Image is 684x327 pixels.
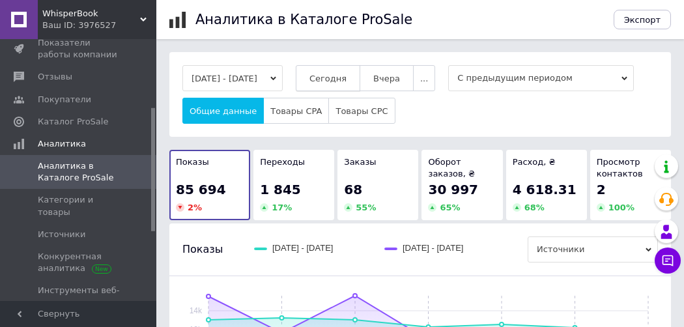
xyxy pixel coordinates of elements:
[176,182,226,197] span: 85 694
[413,65,435,91] button: ...
[195,12,412,27] h1: Аналитика в Каталоге ProSale
[260,182,301,197] span: 1 845
[614,10,671,29] button: Экспорт
[260,157,305,167] span: Переходы
[428,157,475,178] span: Оборот заказов, ₴
[38,229,85,240] span: Источники
[528,236,658,263] span: Источники
[190,106,257,116] span: Общие данные
[296,65,360,91] button: Сегодня
[597,182,606,197] span: 2
[513,157,556,167] span: Расход, ₴
[38,160,121,184] span: Аналитика в Каталоге ProSale
[513,182,577,197] span: 4 618.31
[38,138,86,150] span: Аналитика
[38,116,108,128] span: Каталог ProSale
[373,74,400,83] span: Вчера
[360,65,414,91] button: Вчера
[420,74,428,83] span: ...
[428,182,478,197] span: 30 997
[176,157,209,167] span: Показы
[272,203,292,212] span: 17 %
[344,182,362,197] span: 68
[182,98,264,124] button: Общие данные
[328,98,395,124] button: Товары CPC
[38,251,121,274] span: Конкурентная аналитика
[270,106,322,116] span: Товары CPA
[38,194,121,218] span: Категории и товары
[42,20,156,31] div: Ваш ID: 3976527
[182,242,223,257] span: Показы
[38,94,91,106] span: Покупатели
[263,98,329,124] button: Товары CPA
[655,248,681,274] button: Чат с покупателем
[440,203,460,212] span: 65 %
[309,74,347,83] span: Сегодня
[448,65,634,91] span: С предыдущим периодом
[38,285,121,308] span: Инструменты веб-аналитики
[344,157,376,167] span: Заказы
[608,203,634,212] span: 100 %
[190,306,203,315] text: 14k
[38,71,72,83] span: Отзывы
[42,8,140,20] span: WhisperBook
[188,203,202,212] span: 2 %
[38,37,121,61] span: Показатели работы компании
[335,106,388,116] span: Товары CPC
[356,203,376,212] span: 55 %
[624,15,661,25] span: Экспорт
[524,203,545,212] span: 68 %
[597,157,643,178] span: Просмотр контактов
[182,65,283,91] button: [DATE] - [DATE]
